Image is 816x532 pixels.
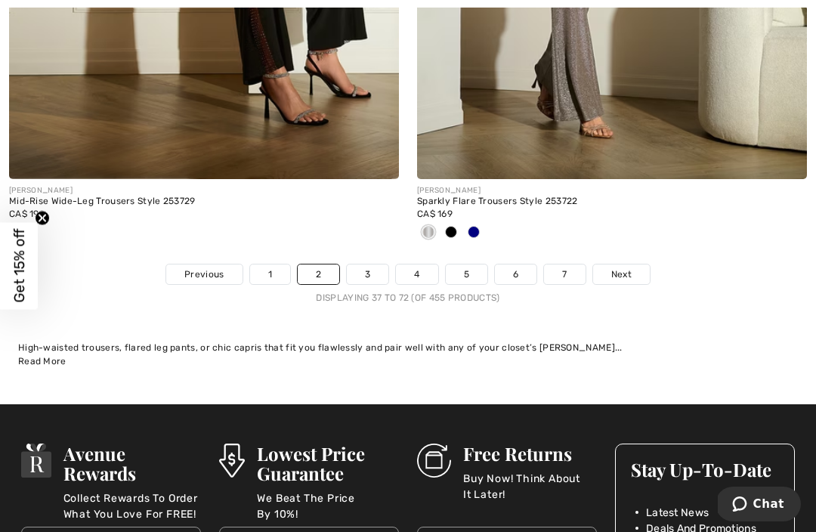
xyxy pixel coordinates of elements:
span: Next [611,268,632,281]
h3: Avenue Rewards [63,444,201,483]
span: Previous [184,268,224,281]
a: 5 [446,264,487,284]
p: Collect Rewards To Order What You Love For FREE! [63,490,201,521]
span: Read More [18,356,66,367]
img: Lowest Price Guarantee [219,444,245,478]
a: 3 [347,264,388,284]
span: Get 15% off [11,229,28,303]
div: Black [440,221,462,246]
a: 7 [544,264,585,284]
div: Navy Blue [462,221,485,246]
div: High-waisted trousers, flared leg pants, or chic capris that fit you flawlessly and pair well wit... [18,341,798,354]
div: Mid-Rise Wide-Leg Trousers Style 253729 [9,196,399,207]
button: Close teaser [35,211,50,226]
a: 2 [298,264,339,284]
p: Buy Now! Think About It Later! [463,471,597,501]
img: Free Returns [417,444,451,478]
a: 6 [495,264,536,284]
a: Next [593,264,650,284]
div: [PERSON_NAME] [9,185,399,196]
span: CA$ 169 [417,209,453,219]
a: 4 [396,264,437,284]
a: 1 [250,264,290,284]
h3: Lowest Price Guarantee [257,444,399,483]
h3: Stay Up-To-Date [631,459,779,479]
span: Latest News [646,505,709,521]
p: We Beat The Price By 10%! [257,490,399,521]
a: Previous [166,264,242,284]
img: Avenue Rewards [21,444,51,478]
div: Sparkly Flare Trousers Style 253722 [417,196,807,207]
div: [PERSON_NAME] [417,185,807,196]
span: CA$ 199 [9,209,45,219]
h3: Free Returns [463,444,597,463]
iframe: Opens a widget where you can chat to one of our agents [718,487,801,524]
div: Taupe [417,221,440,246]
